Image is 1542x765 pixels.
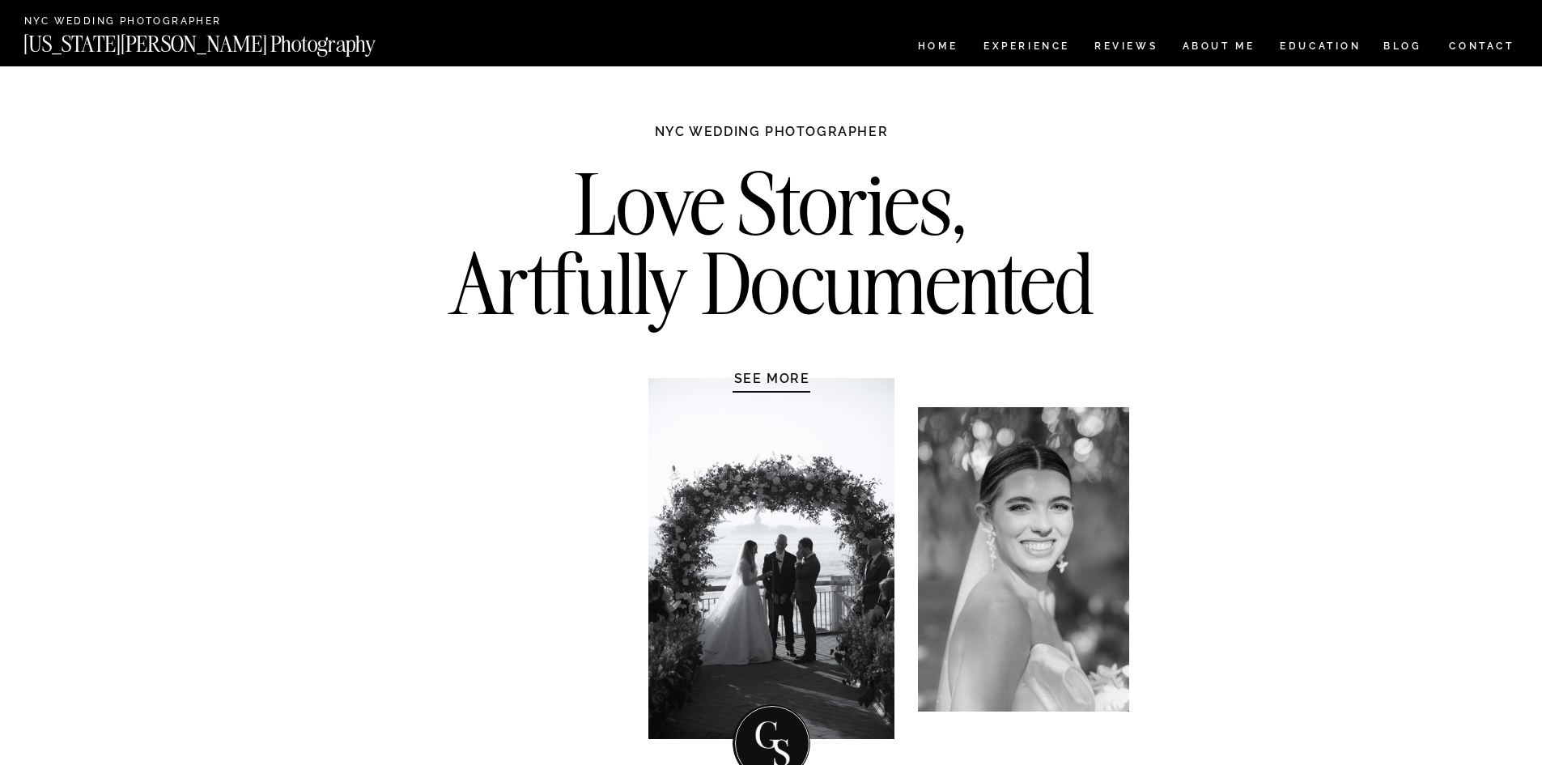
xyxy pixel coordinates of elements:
h2: Love Stories, Artfully Documented [432,164,1111,334]
a: Experience [983,41,1068,55]
h1: NYC WEDDING PHOTOGRAPHER [620,123,924,155]
a: SEE MORE [695,370,849,386]
a: [US_STATE][PERSON_NAME] Photography [23,33,430,47]
a: ABOUT ME [1182,41,1255,55]
a: NYC Wedding Photographer [24,16,268,28]
a: REVIEWS [1094,41,1155,55]
a: EDUCATION [1278,41,1363,55]
a: CONTACT [1448,37,1515,55]
a: HOME [915,41,961,55]
a: BLOG [1383,41,1422,55]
